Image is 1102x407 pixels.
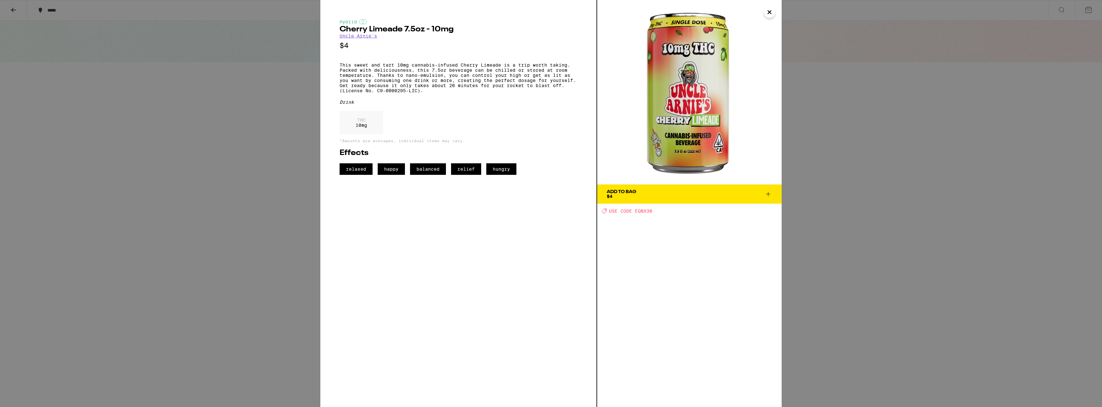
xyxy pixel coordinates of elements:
[597,184,782,204] button: Add To Bag$4
[764,6,775,18] button: Close
[609,208,652,214] span: USE CODE EQNX30
[359,19,367,24] img: hybridColor.svg
[340,26,577,33] h2: Cherry Limeade 7.5oz - 10mg
[340,111,383,134] div: 10 mg
[340,33,377,38] a: Uncle Arnie's
[486,163,516,175] span: hungry
[340,139,577,143] p: *Amounts are averages, individual items may vary.
[356,118,367,123] p: THC
[340,149,577,157] h2: Effects
[607,190,636,194] div: Add To Bag
[340,42,577,50] p: $4
[340,163,373,175] span: relaxed
[340,62,577,93] p: This sweet and tart 10mg cannabis-infused Cherry Limeade is a trip worth taking. Packed with deli...
[340,100,577,105] div: Drink
[378,163,405,175] span: happy
[451,163,481,175] span: relief
[340,19,577,24] div: Hybrid
[410,163,446,175] span: balanced
[607,194,613,199] span: $4
[4,4,46,10] span: Hi. Need any help?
